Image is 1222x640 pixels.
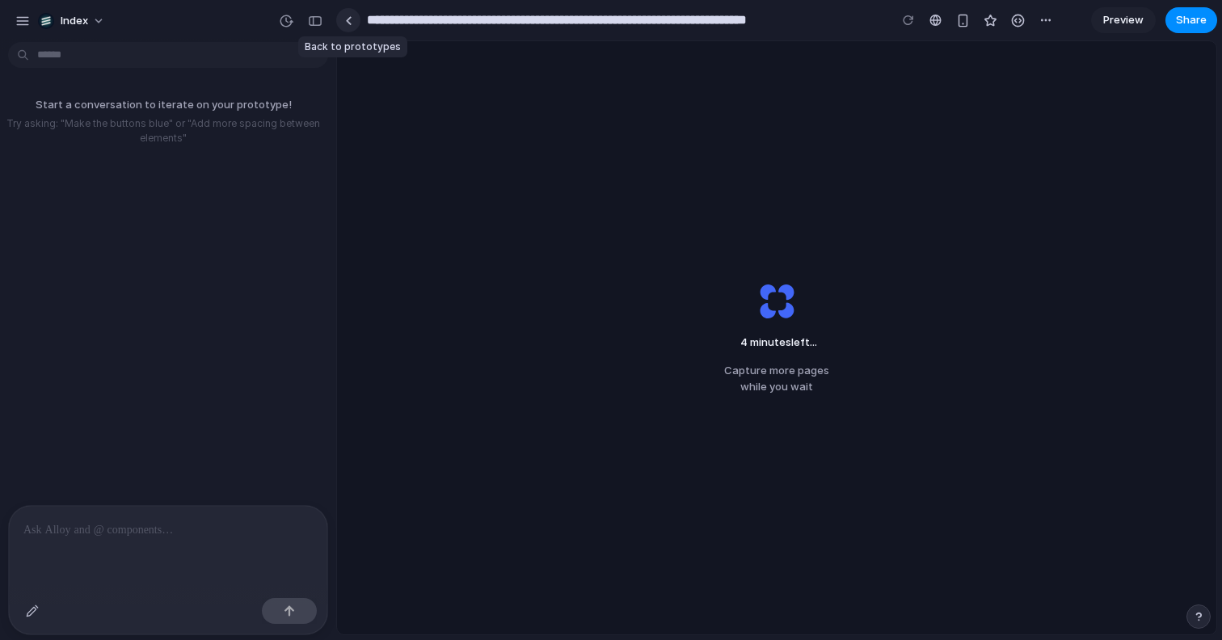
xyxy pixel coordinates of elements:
button: Index [32,8,113,34]
p: Try asking: "Make the buttons blue" or "Add more spacing between elements" [6,116,320,145]
span: Preview [1103,12,1144,28]
div: Back to prototypes [298,36,407,57]
span: Capture more pages while you wait [724,363,829,394]
p: Start a conversation to iterate on your prototype! [6,97,320,113]
span: 4 [740,335,748,348]
a: Preview [1091,7,1156,33]
button: Share [1165,7,1217,33]
span: Share [1176,12,1207,28]
span: minutes left ... [732,335,821,351]
span: Index [61,13,88,29]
